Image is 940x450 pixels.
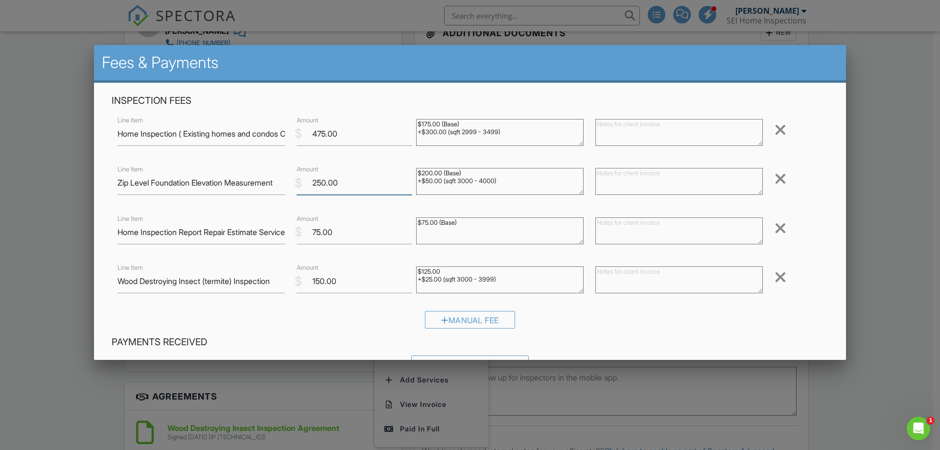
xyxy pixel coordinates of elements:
[117,214,143,223] label: Line Item
[425,311,515,329] div: Manual Fee
[297,116,318,125] label: Amount
[295,273,302,290] div: $
[117,116,143,125] label: Line Item
[927,417,935,425] span: 1
[112,95,828,107] h4: Inspection Fees
[117,263,143,272] label: Line Item
[416,217,584,244] textarea: $75.00 (Base)
[295,125,302,142] div: $
[907,417,930,440] iframe: Intercom live chat
[117,165,143,174] label: Line Item
[295,175,302,191] div: $
[112,336,828,349] h4: Payments Received
[297,214,318,223] label: Amount
[425,317,515,327] a: Manual Fee
[297,165,318,174] label: Amount
[295,224,302,240] div: $
[411,355,529,373] div: Received Payment
[416,168,584,195] textarea: $200.00 (Base) +$50.00 (sqft 3000 - 4000)
[297,263,318,272] label: Amount
[102,53,838,72] h2: Fees & Payments
[416,266,584,293] textarea: $125.00 +$25.00 (sqft 3000 - 3999)
[416,119,584,146] textarea: $175.00 (Base) +$300.00 (sqft 2999 - 3499)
